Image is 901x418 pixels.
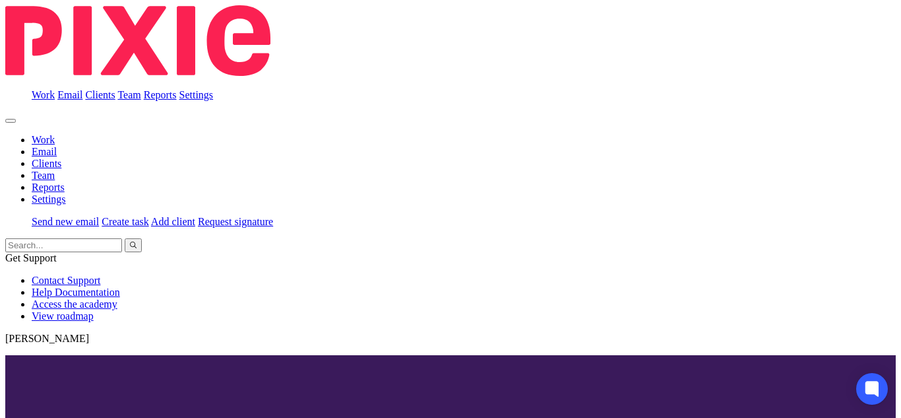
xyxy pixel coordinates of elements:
span: Get Support [5,252,57,263]
a: Team [117,89,140,100]
a: Settings [32,193,66,205]
input: Search [5,238,122,252]
a: Help Documentation [32,287,120,298]
a: Add client [151,216,195,227]
p: [PERSON_NAME] [5,333,896,345]
img: Pixie [5,5,270,76]
a: Work [32,89,55,100]
a: Send new email [32,216,99,227]
a: Email [32,146,57,157]
a: Reports [32,182,65,193]
a: Email [57,89,82,100]
a: Settings [179,89,214,100]
a: Team [32,170,55,181]
a: Reports [144,89,177,100]
a: View roadmap [32,310,94,322]
a: Request signature [198,216,273,227]
a: Work [32,134,55,145]
a: Create task [102,216,149,227]
a: Clients [85,89,115,100]
button: Search [125,238,142,252]
a: Contact Support [32,275,100,286]
a: Access the academy [32,298,117,310]
a: Clients [32,158,61,169]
